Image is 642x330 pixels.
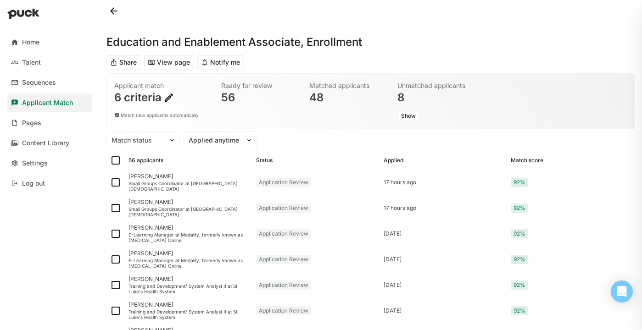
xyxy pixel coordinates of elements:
div: 92% [511,203,528,213]
div: Application Review [256,280,311,290]
a: Home [7,33,92,51]
div: 8 [397,92,473,103]
a: Talent [7,53,92,71]
div: Open Intercom Messenger [611,280,633,302]
a: Pages [7,114,92,132]
div: Settings [22,159,48,167]
div: [DATE] [384,231,504,237]
div: [PERSON_NAME] [128,173,249,180]
div: [DATE] [384,282,504,288]
div: Sequences [22,79,56,87]
div: 92% [511,178,528,187]
div: Small Groups Coordinator at [GEOGRAPHIC_DATA][DEMOGRAPHIC_DATA] [128,206,249,217]
div: 56 [221,92,296,103]
div: [DATE] [384,256,504,263]
div: Matched applicants [309,81,385,90]
div: Application Review [256,306,311,315]
div: Applicant Match [22,99,73,107]
div: Pages [22,119,41,127]
div: Training and Development/ System Analyst II at St Luke's Health System [128,283,249,294]
div: Log out [22,180,45,187]
div: Applied [384,157,403,164]
div: 92% [511,306,528,315]
div: Match new applicants automatically [114,110,199,120]
div: E-Learning Manager at Medality, formerly known as [MEDICAL_DATA] Online [128,258,249,269]
div: 92% [511,280,528,290]
div: 92% [511,255,528,264]
div: [PERSON_NAME] [128,302,249,308]
div: [DATE] [384,308,504,314]
div: Ready for review [221,81,296,90]
div: Home [22,38,39,46]
h1: Education and Enablement Associate, Enrollment [106,37,362,48]
a: Settings [7,154,92,172]
button: Show [397,110,419,121]
div: Application Review [256,203,311,213]
div: Small Groups Coordinator at [GEOGRAPHIC_DATA][DEMOGRAPHIC_DATA] [128,181,249,192]
button: View page [144,55,194,70]
div: Application Review [256,178,311,187]
div: Training and Development/ System Analyst II at St Luke's Health System [128,309,249,320]
div: Status [256,157,273,164]
div: Match score [511,157,543,164]
div: 56 applicants [128,157,163,164]
div: E-Learning Manager at Medality, formerly known as [MEDICAL_DATA] Online [128,232,249,243]
a: Applicant Match [7,93,92,112]
div: 17 hours ago [384,205,504,211]
div: [PERSON_NAME] [128,225,249,231]
div: Applicant match [114,81,199,90]
div: [PERSON_NAME] [128,250,249,257]
div: 92% [511,229,528,238]
button: Share [106,55,140,70]
div: Unmatched applicants [397,81,473,90]
div: [PERSON_NAME] [128,199,249,205]
a: Sequences [7,73,92,92]
div: Application Review [256,255,311,264]
div: 48 [309,92,385,103]
div: Content Library [22,139,69,147]
div: [PERSON_NAME] [128,276,249,282]
div: Talent [22,59,41,66]
a: Content Library [7,134,92,152]
div: 17 hours ago [384,179,504,186]
div: 6 criteria [114,92,199,103]
button: Notify me [197,55,244,70]
div: Application Review [256,229,311,238]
